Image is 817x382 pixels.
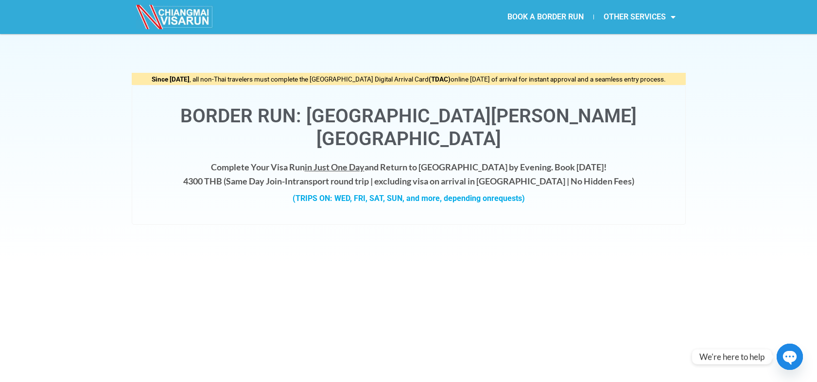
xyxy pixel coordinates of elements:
[305,162,365,172] span: in Just One Day
[498,6,593,28] a: BOOK A BORDER RUN
[152,75,666,83] span: , all non-Thai travelers must complete the [GEOGRAPHIC_DATA] Digital Arrival Card online [DATE] o...
[152,75,190,83] strong: Since [DATE]
[226,176,293,186] strong: Same Day Join-In
[594,6,685,28] a: OTHER SERVICES
[142,160,676,188] h4: Complete Your Visa Run and Return to [GEOGRAPHIC_DATA] by Evening. Book [DATE]! 4300 THB ( transp...
[142,105,676,150] h1: Border Run: [GEOGRAPHIC_DATA][PERSON_NAME][GEOGRAPHIC_DATA]
[429,75,451,83] strong: (TDAC)
[408,6,685,28] nav: Menu
[491,194,525,203] span: requests)
[293,194,525,203] strong: (TRIPS ON: WED, FRI, SAT, SUN, and more, depending on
